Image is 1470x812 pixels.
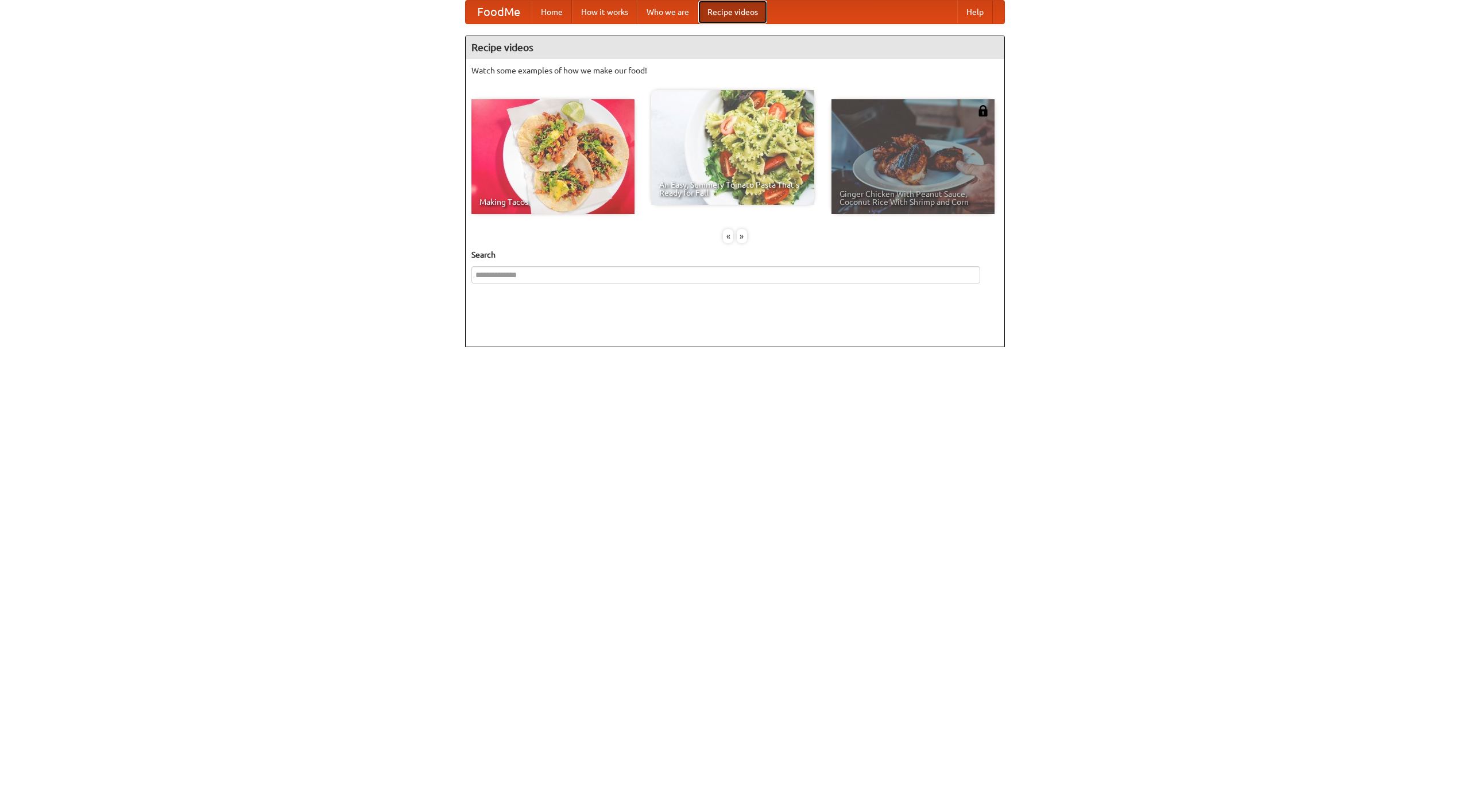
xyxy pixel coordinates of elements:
a: Help [957,1,993,24]
a: An Easy, Summery Tomato Pasta That's Ready for Fall [651,90,814,205]
p: Watch some examples of how we make our food! [471,65,999,76]
a: FoodMe [466,1,532,24]
h4: Recipe videos [466,36,1004,59]
div: » [737,229,747,243]
img: 483408.png [977,105,989,116]
span: Making Tacos [479,198,626,206]
a: Who we are [637,1,698,24]
a: Recipe videos [698,1,767,24]
a: How it works [572,1,637,24]
a: Home [532,1,572,24]
a: Making Tacos [471,99,635,214]
h5: Search [471,249,999,261]
span: An Easy, Summery Tomato Pasta That's Ready for Fall [659,181,806,197]
div: « [723,229,733,243]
